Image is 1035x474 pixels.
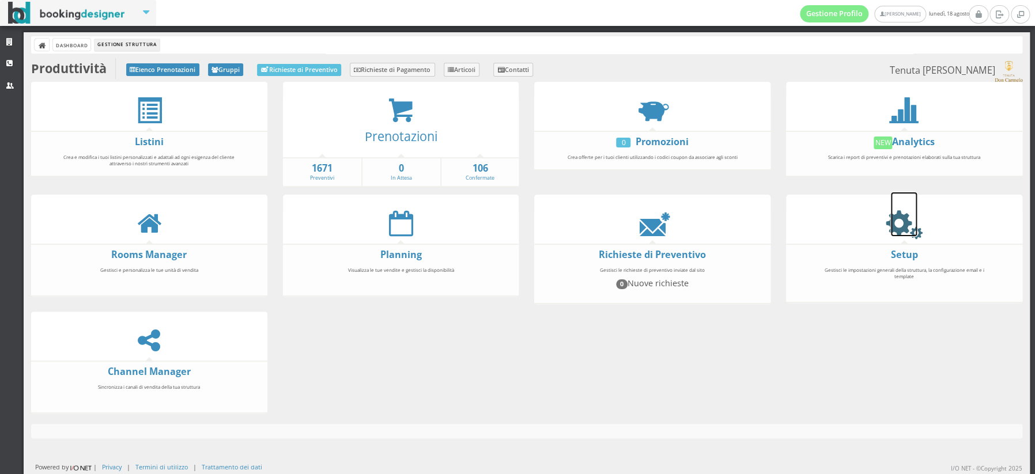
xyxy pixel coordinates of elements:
[56,378,243,409] div: Sincronizza i canali di vendita della tua struttura
[362,162,440,182] a: 0In Attesa
[874,6,926,22] a: [PERSON_NAME]
[108,365,191,378] a: Channel Manager
[53,39,90,51] a: Dashboard
[636,135,689,148] a: Promozioni
[193,462,197,471] div: |
[564,278,741,289] h4: Nuove richieste
[364,128,437,145] a: Prenotazioni
[31,60,107,77] b: Produttività
[56,261,243,292] div: Gestisci e personalizza le tue unità di vendita
[874,136,892,149] div: New
[890,248,917,261] a: Setup
[616,279,628,289] span: 0
[441,162,519,175] strong: 106
[56,149,243,172] div: Crea e modifica i tuoi listini personalizzati e adattali ad ogni esigenza del cliente attraverso ...
[995,61,1022,82] img: c17ce5f8a98d11e9805da647fc135771.png
[202,462,262,471] a: Trattamento dei dati
[283,162,362,175] strong: 1671
[350,63,435,77] a: Richieste di Pagamento
[35,462,97,472] div: Powered by |
[599,248,706,261] a: Richieste di Preventivo
[811,149,998,172] div: Scarica i report di preventivi e prenotazioni elaborati sulla tua struttura
[800,5,969,22] span: lunedì, 18 agosto
[493,63,533,77] a: Contatti
[102,462,122,471] a: Privacy
[362,162,440,175] strong: 0
[559,261,746,299] div: Gestisci le richieste di preventivo inviate dal sito
[800,5,869,22] a: Gestione Profilo
[126,63,199,76] a: Elenco Prenotazioni
[257,64,341,76] a: Richieste di Preventivo
[616,138,630,147] div: 0
[69,463,93,472] img: ionet_small_logo.png
[380,248,421,261] a: Planning
[135,135,164,148] a: Listini
[811,261,998,298] div: Gestisci le impostazioni generali della struttura, la configurazione email e i template
[441,162,519,182] a: 106Confermate
[889,61,1022,82] small: Tenuta [PERSON_NAME]
[127,462,130,471] div: |
[208,63,244,76] a: Gruppi
[444,63,480,77] a: Articoli
[874,135,935,148] a: NewAnalytics
[559,149,746,166] div: Crea offerte per i tuoi clienti utilizzando i codici coupon da associare agli sconti
[8,2,125,24] img: BookingDesigner.com
[307,261,494,292] div: Visualizza le tue vendite e gestisci la disponibilità
[95,39,159,51] li: Gestione Struttura
[283,162,362,182] a: 1671Preventivi
[111,248,187,261] a: Rooms Manager
[135,462,188,471] a: Termini di utilizzo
